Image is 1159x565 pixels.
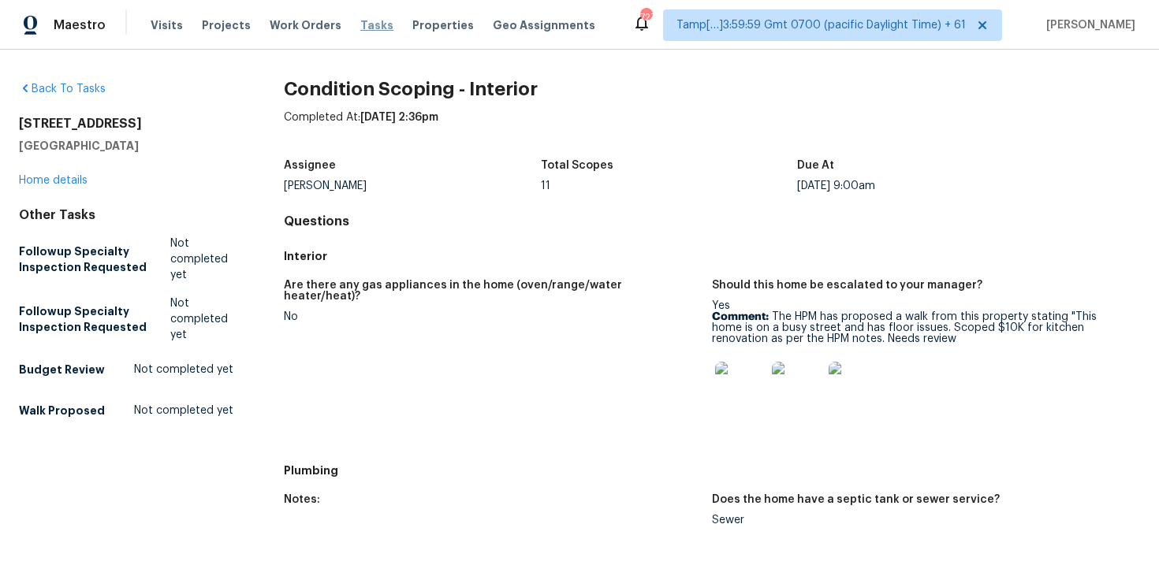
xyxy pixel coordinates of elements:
div: Sewer [712,515,1127,526]
h5: Total Scopes [541,160,613,171]
h5: Assignee [284,160,336,171]
div: Other Tasks [19,207,233,223]
h5: Followup Specialty Inspection Requested [19,303,170,335]
span: Tamp[…]3:59:59 Gmt 0700 (pacific Daylight Time) + 61 [676,17,966,33]
h4: Questions [284,214,1140,229]
b: Comment: [712,311,769,322]
div: 727 [640,9,651,25]
h5: Does the home have a septic tank or sewer service? [712,494,1000,505]
div: [PERSON_NAME] [284,180,541,191]
h5: Followup Specialty Inspection Requested [19,243,170,275]
h2: [STREET_ADDRESS] [19,116,233,132]
span: Not completed yet [170,236,233,283]
h5: Notes: [284,494,320,505]
h5: Due At [797,160,834,171]
p: The HPM has proposed a walk from this property stating "This home is on a busy street and has flo... [712,311,1127,344]
h5: Are there any gas appliances in the home (oven/range/water heater/heat)? [284,280,699,302]
h5: [GEOGRAPHIC_DATA] [19,138,233,154]
a: Back To Tasks [19,84,106,95]
div: [DATE] 9:00am [797,180,1054,191]
span: Not completed yet [170,296,233,343]
a: Home details [19,175,88,186]
h5: Walk Proposed [19,403,105,418]
span: Not completed yet [134,403,233,418]
h2: Condition Scoping - Interior [284,81,1140,97]
h5: Should this home be escalated to your manager? [712,280,982,291]
h5: Plumbing [284,463,1140,478]
div: No [284,311,699,322]
div: 11 [541,180,798,191]
span: Geo Assignments [493,17,595,33]
span: [PERSON_NAME] [1040,17,1135,33]
span: Tasks [360,20,393,31]
span: Not completed yet [134,362,233,377]
span: Projects [202,17,251,33]
span: Maestro [54,17,106,33]
div: Completed At: [284,110,1140,151]
div: Yes [712,300,1127,422]
span: [DATE] 2:36pm [360,112,438,123]
h5: Budget Review [19,362,105,377]
span: Visits [151,17,183,33]
span: Work Orders [270,17,341,33]
h5: Interior [284,248,1140,264]
span: Properties [412,17,474,33]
